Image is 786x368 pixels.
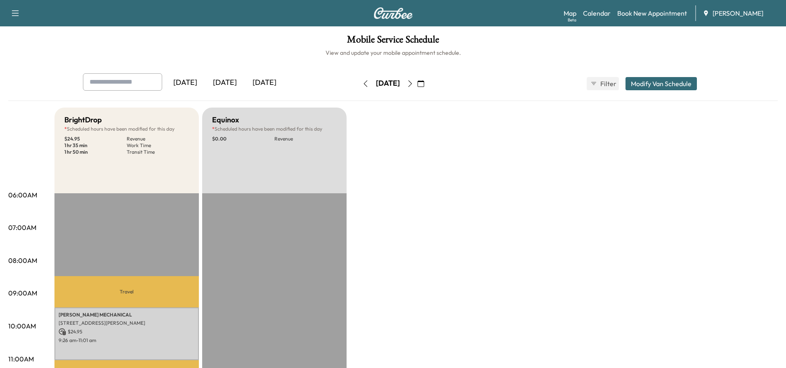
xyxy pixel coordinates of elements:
p: $ 0.00 [212,136,274,142]
p: Revenue [274,136,337,142]
p: 08:00AM [8,255,37,265]
p: Travel [54,276,199,307]
div: [DATE] [376,78,400,89]
span: Filter [600,79,615,89]
p: 10:00AM [8,321,36,331]
a: Calendar [583,8,611,18]
span: [PERSON_NAME] [713,8,763,18]
div: [DATE] [205,73,245,92]
p: $ 24.95 [64,136,127,142]
p: 9:26 am - 11:01 am [59,337,195,344]
p: Scheduled hours have been modified for this day [64,126,189,132]
a: MapBeta [564,8,576,18]
p: 07:00AM [8,223,36,232]
p: Transit Time [127,149,189,155]
p: 06:00AM [8,190,37,200]
h6: View and update your mobile appointment schedule. [8,49,778,57]
div: [DATE] [165,73,205,92]
p: Work Time [127,142,189,149]
p: [PERSON_NAME] MECHANICAL [59,312,195,318]
p: 1 hr 35 min [64,142,127,149]
div: [DATE] [245,73,284,92]
p: [STREET_ADDRESS][PERSON_NAME] [59,320,195,326]
img: Curbee Logo [373,7,413,19]
p: 11:00AM [8,354,34,364]
p: Revenue [127,136,189,142]
div: Beta [568,17,576,23]
p: 09:00AM [8,288,37,298]
a: Book New Appointment [617,8,687,18]
h1: Mobile Service Schedule [8,35,778,49]
button: Modify Van Schedule [625,77,697,90]
p: 1 hr 50 min [64,149,127,155]
p: $ 24.95 [59,328,195,335]
h5: BrightDrop [64,114,102,126]
p: Scheduled hours have been modified for this day [212,126,337,132]
button: Filter [587,77,619,90]
h5: Equinox [212,114,239,126]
